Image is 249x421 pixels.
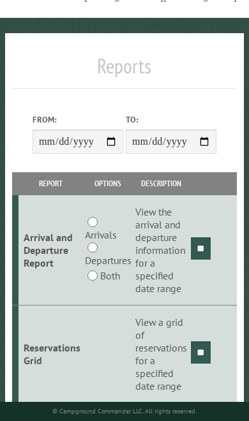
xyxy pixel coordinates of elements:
label: Arrivals [85,227,117,242]
td: View a grid of reservations for a specified date range [133,306,189,403]
td: View the arrival and departure information for a specified date range [133,195,189,306]
label: Both [100,268,120,283]
td: Reservations Grid [19,306,82,403]
label: Departures [85,253,132,268]
th: Options [82,172,133,195]
td: Arrival and Departure Report [19,195,82,306]
h1: Reports [12,54,236,89]
small: © Campground Commander LLC. All rights reserved. [52,407,197,415]
th: Report [19,172,82,195]
label: To: [126,114,216,126]
th: Description [133,172,189,195]
label: From: [33,114,123,126]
